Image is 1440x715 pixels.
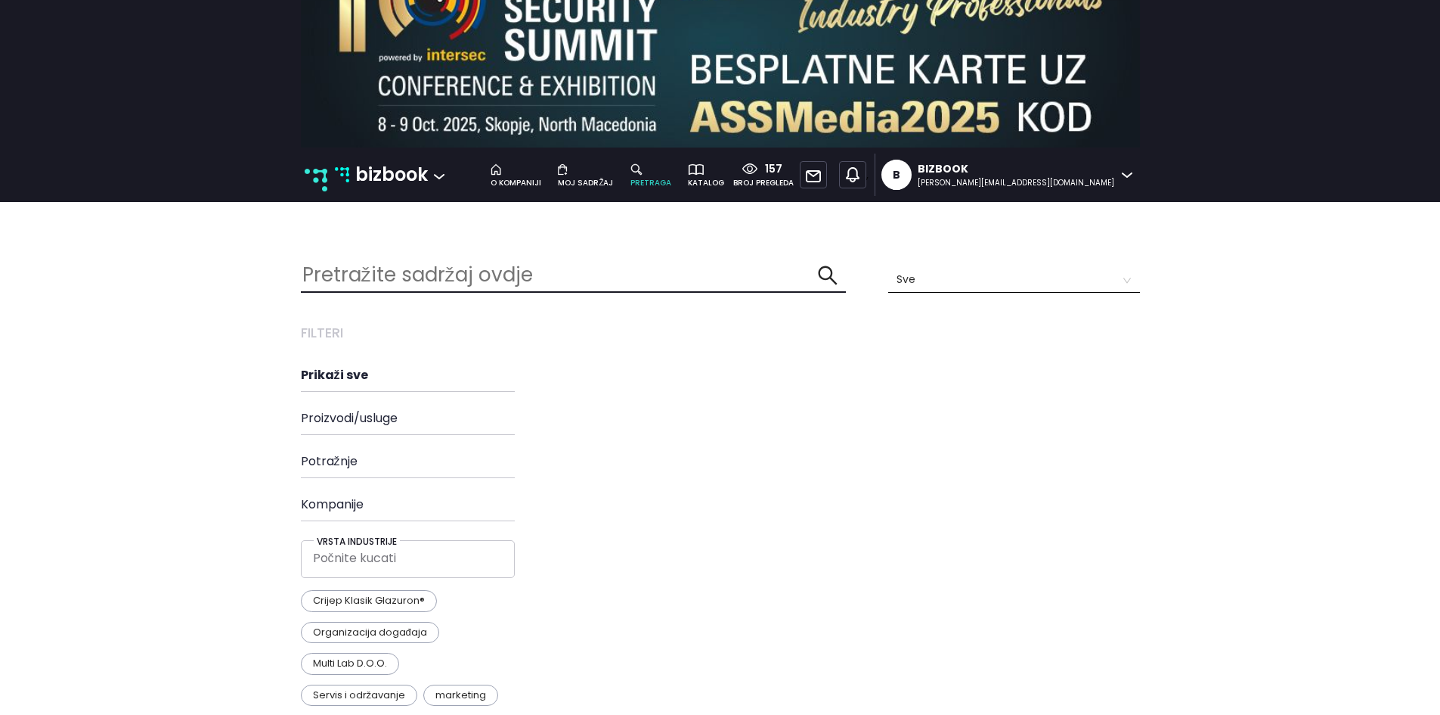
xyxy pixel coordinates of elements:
[301,497,569,511] h4: Kompanije
[893,160,900,190] div: B
[301,653,399,674] p: Multi Lab D.O.O.
[301,454,569,468] h4: Potražnje
[355,160,428,189] p: bizbook
[550,160,622,189] a: moj sadržaj
[301,685,418,706] p: Servis i održavanje
[918,161,1114,177] div: Bizbook
[733,177,794,189] div: broj pregleda
[483,160,550,189] a: o kompaniji
[918,177,1114,189] div: [PERSON_NAME][EMAIL_ADDRESS][DOMAIN_NAME]
[423,685,498,706] p: marketing
[897,268,1132,292] span: Sve
[301,368,569,382] h4: Prikaži sve
[558,177,613,189] div: moj sadržaj
[491,177,541,189] div: o kompaniji
[757,161,782,177] div: 157
[301,590,437,611] p: Crijep Klasik Glazuron®
[335,167,350,182] img: bizbook
[301,259,818,291] input: Pretražite sadržaj ovdje
[817,265,838,286] span: search
[688,177,724,189] div: katalog
[335,160,429,189] a: bizbook
[301,325,569,341] h3: Filteri
[301,411,569,425] h4: Proizvodi/usluge
[630,177,671,189] div: pretraga
[623,160,680,189] a: pretraga
[305,169,327,191] img: new
[314,536,400,547] h5: Vrsta industrije
[680,160,733,189] a: katalog
[301,622,439,643] p: Organizacija događaja
[833,154,875,196] div: ,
